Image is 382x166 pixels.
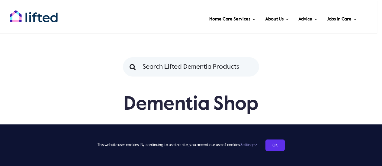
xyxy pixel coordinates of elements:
a: Settings [240,143,256,147]
a: Home Care Services [207,9,257,27]
span: Home Care Services [209,14,250,24]
nav: Main Menu [71,9,359,27]
a: Jobs in Care [325,9,359,27]
a: lifted-logo [10,10,58,16]
a: OK [265,139,285,151]
span: Jobs in Care [327,14,352,24]
span: This website uses cookies. By continuing to use this site, you accept our use of cookies. [97,140,256,150]
a: About Us [263,9,291,27]
span: About Us [265,14,284,24]
span: Advice [298,14,312,24]
h1: Dementia Shop [10,92,372,116]
input: Search Lifted Dementia Products [123,57,259,77]
input: Search [123,57,142,77]
a: Advice [297,9,319,27]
